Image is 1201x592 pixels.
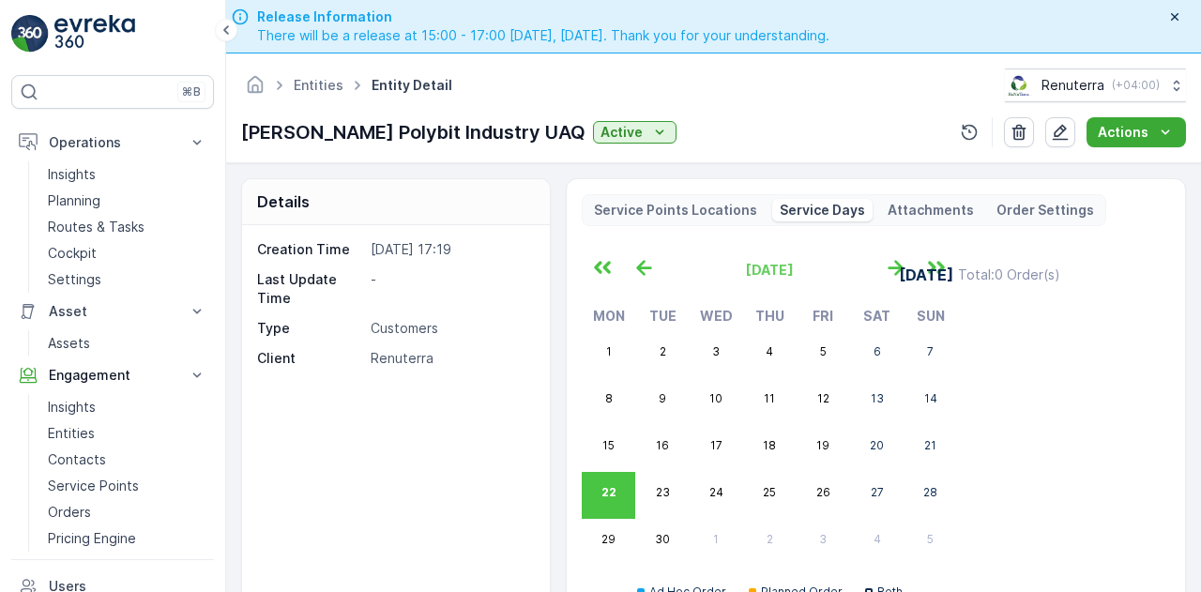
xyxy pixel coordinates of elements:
[870,438,884,452] abbr: September 20, 2025
[700,308,733,324] abbr: Wednesday
[48,503,91,522] p: Orders
[755,308,784,324] abbr: Thursday
[958,266,1060,284] p: Total : 0 Order(s)
[850,519,904,566] button: October 4, 2025
[606,344,612,358] abbr: September 1, 2025
[40,240,214,266] a: Cockpit
[899,264,953,286] p: [DATE]
[11,15,49,53] img: logo
[11,124,214,161] button: Operations
[709,391,722,405] abbr: September 10, 2025
[850,472,904,519] button: September 27, 2025
[257,8,829,26] span: Release Information
[635,378,689,425] button: September 9, 2025
[605,391,613,405] abbr: September 8, 2025
[1005,68,1186,102] button: Renuterra(+04:00)
[40,525,214,552] a: Pricing Engine
[635,472,689,519] button: September 23, 2025
[874,532,881,546] abbr: October 4, 2025
[863,308,890,324] abbr: Saturday
[40,214,214,240] a: Routes & Tasks
[602,438,615,452] abbr: September 15, 2025
[582,331,635,378] button: September 1, 2025
[40,188,214,214] a: Planning
[48,270,101,289] p: Settings
[635,519,689,566] button: September 30, 2025
[813,308,833,324] abbr: Friday
[746,262,794,278] span: [DATE]
[40,473,214,499] a: Service Points
[582,378,635,425] button: September 8, 2025
[743,331,797,378] button: September 4, 2025
[763,438,776,452] abbr: September 18, 2025
[48,334,90,353] p: Assets
[767,532,773,546] abbr: October 2, 2025
[713,532,719,546] abbr: October 1, 2025
[797,472,850,519] button: September 26, 2025
[11,293,214,330] button: Asset
[371,319,530,338] p: Customers
[40,330,214,357] a: Assets
[582,472,635,519] button: September 22, 2025
[888,201,974,220] p: Attachments
[819,532,827,546] abbr: October 3, 2025
[797,378,850,425] button: September 12, 2025
[763,485,776,499] abbr: September 25, 2025
[371,240,530,259] p: [DATE] 17:19
[257,270,363,308] p: Last Update Time
[690,331,743,378] button: September 3, 2025
[601,485,616,499] abbr: September 22, 2025
[655,532,670,546] abbr: September 30, 2025
[871,391,884,405] abbr: September 13, 2025
[594,201,757,220] p: Service Points Locations
[40,499,214,525] a: Orders
[743,519,797,566] button: October 2, 2025
[660,344,666,358] abbr: September 2, 2025
[257,240,363,259] p: Creation Time
[816,438,829,452] abbr: September 19, 2025
[743,425,797,472] button: September 18, 2025
[48,244,97,263] p: Cockpit
[1087,117,1186,147] button: Actions
[712,344,720,358] abbr: September 3, 2025
[40,447,214,473] a: Contacts
[371,270,530,308] p: -
[820,344,827,358] abbr: September 5, 2025
[710,438,722,452] abbr: September 17, 2025
[245,82,266,98] a: Homepage
[40,394,214,420] a: Insights
[48,529,136,548] p: Pricing Engine
[850,425,904,472] button: September 20, 2025
[690,519,743,566] button: October 1, 2025
[49,133,176,152] p: Operations
[582,519,635,566] button: September 29, 2025
[743,472,797,519] button: September 25, 2025
[797,425,850,472] button: September 19, 2025
[48,191,100,210] p: Planning
[850,331,904,378] button: September 6, 2025
[11,357,214,394] button: Engagement
[850,378,904,425] button: September 13, 2025
[690,425,743,472] button: September 17, 2025
[600,123,643,142] p: Active
[582,425,635,472] button: September 15, 2025
[257,26,829,45] span: There will be a release at 15:00 - 17:00 [DATE], [DATE]. Thank you for your understanding.
[996,201,1094,220] p: Order Settings
[817,391,829,405] abbr: September 12, 2025
[766,344,773,358] abbr: September 4, 2025
[690,378,743,425] button: September 10, 2025
[182,84,201,99] p: ⌘B
[40,161,214,188] a: Insights
[593,121,677,144] button: Active
[593,308,625,324] abbr: Monday
[294,77,343,93] a: Entities
[743,378,797,425] button: September 11, 2025
[709,485,723,499] abbr: September 24, 2025
[1041,76,1104,95] p: Renuterra
[257,319,363,338] p: Type
[649,308,677,324] abbr: Tuesday
[368,76,456,95] span: Entity Detail
[635,425,689,472] button: September 16, 2025
[48,450,106,469] p: Contacts
[797,519,850,566] button: October 3, 2025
